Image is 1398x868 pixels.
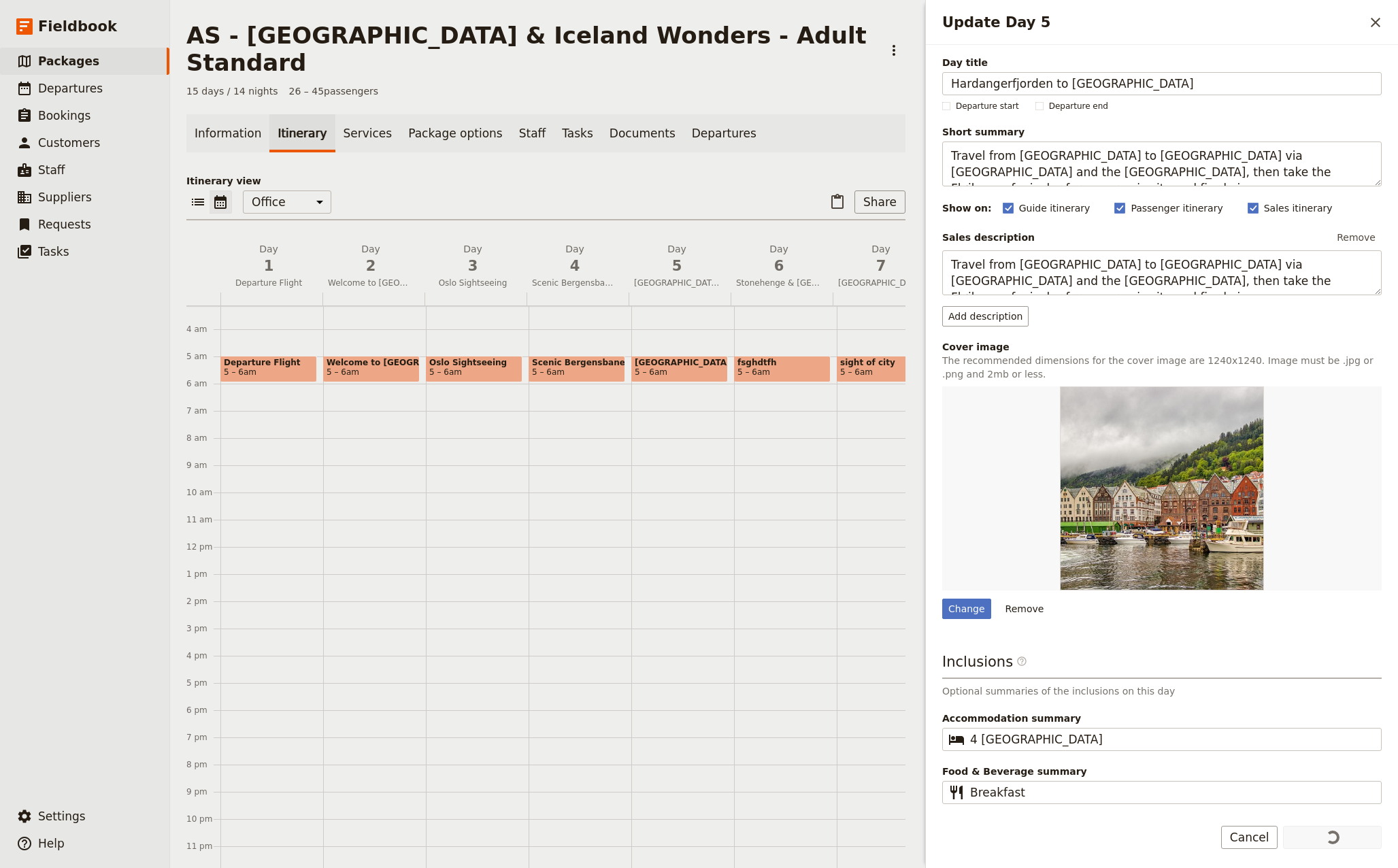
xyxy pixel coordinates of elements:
[854,190,905,214] button: Share
[220,242,322,293] button: Day1Departure Flight
[210,190,232,214] button: Calendar view
[186,786,220,797] div: 9 pm
[186,487,220,498] div: 10 am
[322,278,419,288] span: Welcome to [GEOGRAPHIC_DATA]
[186,814,220,824] div: 10 pm
[942,765,1382,778] span: Food & Beverage summary
[335,114,401,152] a: Services
[942,599,991,619] div: Change
[1131,201,1222,215] span: Passenger itinerary
[186,460,220,471] div: 9 am
[1019,201,1091,215] span: Guide itinerary
[527,278,623,288] span: Scenic Bergensbanen
[186,433,220,444] div: 8 am
[328,242,414,276] h2: Day
[220,356,317,382] div: Departure Flight5 – 6am
[186,405,220,416] div: 7 am
[532,242,618,276] h2: Day
[186,705,220,716] div: 6 pm
[38,809,86,823] span: Settings
[635,358,725,367] span: [GEOGRAPHIC_DATA] to [GEOGRAPHIC_DATA]
[186,84,278,98] span: 15 days / 14 nights
[186,678,220,688] div: 5 pm
[826,190,849,214] button: Paste itinerary item
[942,72,1382,95] input: Day title
[328,256,414,276] span: 2
[426,356,522,382] div: Oslo Sightseeing5 – 6am
[1049,101,1108,112] span: Departure end
[736,256,822,276] span: 6
[425,242,527,293] button: Day3Oslo Sightseeing
[186,596,220,607] div: 2 pm
[186,541,220,552] div: 12 pm
[38,190,92,204] span: Suppliers
[942,652,1382,679] h3: Inclusions
[942,201,992,215] div: Show on:
[532,358,622,367] span: Scenic Bergensbanen
[684,114,765,152] a: Departures
[942,56,1382,69] span: Day title
[38,109,90,122] span: Bookings
[942,141,1382,186] textarea: Short summary
[322,242,425,293] button: Day2Welcome to [GEOGRAPHIC_DATA]
[425,278,521,288] span: Oslo Sightseeing
[186,650,220,661] div: 4 pm
[186,190,210,214] button: List view
[327,358,416,367] span: Welcome to [GEOGRAPHIC_DATA]
[186,759,220,770] div: 8 pm
[186,623,220,634] div: 3 pm
[186,378,220,389] div: 6 am
[948,784,965,801] span: ​
[634,256,720,276] span: 5
[429,367,462,377] span: 5 – 6am
[38,54,99,68] span: Packages
[529,356,625,382] div: Scenic Bergensbanen5 – 6am
[1221,826,1278,849] button: Cancel
[737,367,770,377] span: 5 – 6am
[186,22,874,76] h1: AS - [GEOGRAPHIC_DATA] & Iceland Wonders - Adult Standard
[429,358,519,367] span: Oslo Sightseeing
[38,837,65,850] span: Help
[631,356,728,382] div: [GEOGRAPHIC_DATA] to [GEOGRAPHIC_DATA]5 – 6am
[269,114,335,152] a: Itinerary
[289,84,379,98] span: 26 – 45 passengers
[186,351,220,362] div: 5 am
[186,732,220,743] div: 7 pm
[833,278,929,288] span: [GEOGRAPHIC_DATA]
[186,569,220,580] div: 1 pm
[1016,656,1027,672] span: ​
[430,256,516,276] span: 3
[734,356,831,382] div: fsghdtfh5 – 6am
[942,125,1382,139] span: Short summary
[38,82,103,95] span: Departures
[840,367,873,377] span: 5 – 6am
[224,367,256,377] span: 5 – 6am
[400,114,510,152] a: Package options
[737,358,827,367] span: fsghdtfh
[838,256,924,276] span: 7
[186,114,269,152] a: Information
[186,174,905,188] p: Itinerary view
[226,242,312,276] h2: Day
[327,367,359,377] span: 5 – 6am
[1264,201,1333,215] span: Sales itinerary
[837,356,933,382] div: sight of city5 – 6am
[186,841,220,852] div: 11 pm
[731,278,827,288] span: Stonehenge & [GEOGRAPHIC_DATA]
[1016,656,1027,667] span: ​
[942,354,1382,381] p: The recommended dimensions for the cover image are 1240x1240. Image must be .jpg or .png and 2mb ...
[186,514,220,525] div: 11 am
[942,712,1382,725] span: Accommodation summary
[629,278,725,288] span: [GEOGRAPHIC_DATA]
[736,242,822,276] h2: Day
[840,358,930,367] span: sight of city
[833,242,935,293] button: Day7[GEOGRAPHIC_DATA]
[731,242,833,293] button: Day6Stonehenge & [GEOGRAPHIC_DATA]
[38,163,65,177] span: Staff
[942,340,1382,354] div: Cover image
[220,278,317,288] span: Departure Flight
[38,218,91,231] span: Requests
[942,250,1382,295] textarea: Travel from [GEOGRAPHIC_DATA] to [GEOGRAPHIC_DATA] via [GEOGRAPHIC_DATA] and the [GEOGRAPHIC_DATA...
[38,245,69,258] span: Tasks
[970,731,1373,748] input: Accommodation summary​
